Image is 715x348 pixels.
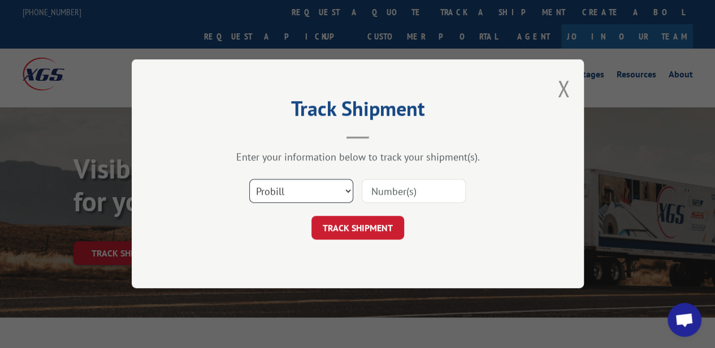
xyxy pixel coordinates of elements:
[668,303,701,337] div: Open chat
[188,151,527,164] div: Enter your information below to track your shipment(s).
[311,216,404,240] button: TRACK SHIPMENT
[557,73,570,103] button: Close modal
[188,101,527,122] h2: Track Shipment
[362,180,466,203] input: Number(s)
